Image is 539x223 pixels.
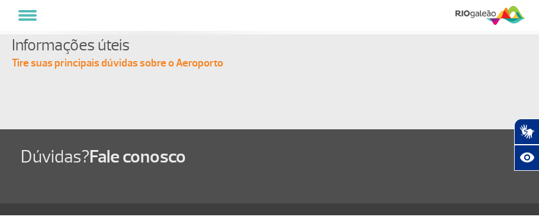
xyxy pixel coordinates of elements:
h4: Informações úteis [12,34,539,56]
p: Tire suas principais dúvidas sobre o Aeroporto [12,56,539,71]
button: Abrir recursos assistivos. [514,145,539,171]
h1: Dúvidas? [21,146,539,168]
span: Fale conosco [89,145,186,168]
div: Plugin de acessibilidade da Hand Talk. [514,119,539,171]
button: Abrir tradutor de língua de sinais. [514,119,539,145]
